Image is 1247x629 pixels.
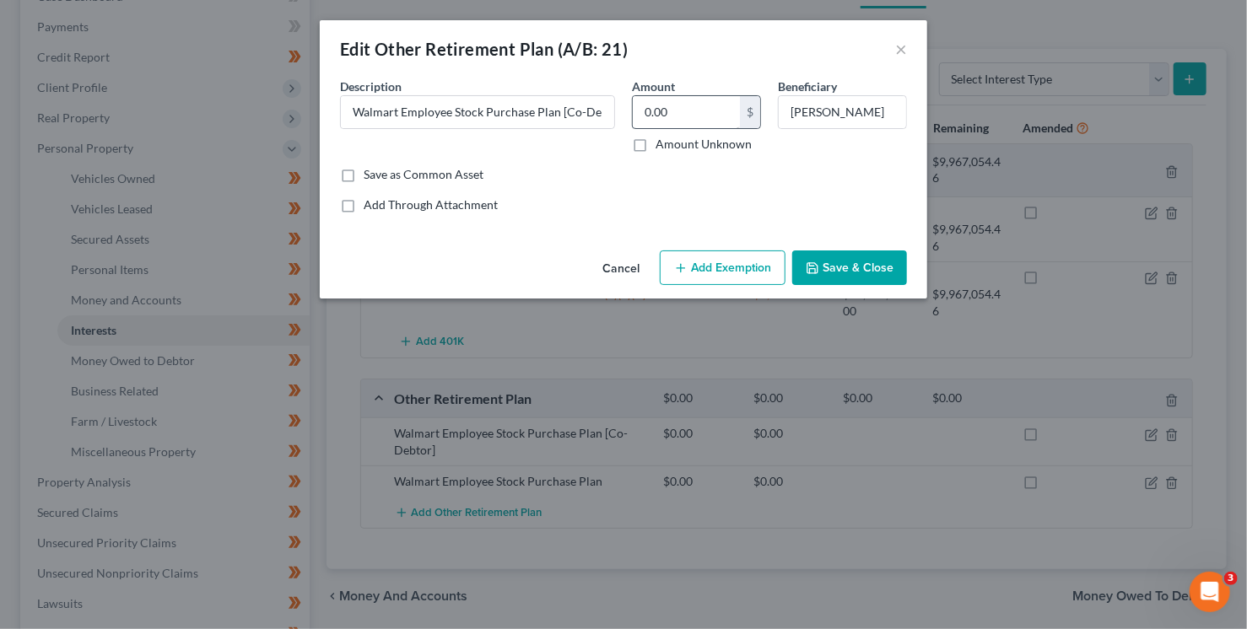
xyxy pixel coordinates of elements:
[656,136,752,153] label: Amount Unknown
[792,250,907,286] button: Save & Close
[364,166,483,183] label: Save as Common Asset
[632,78,675,95] label: Amount
[364,196,498,213] label: Add Through Attachment
[340,37,628,61] div: Edit Other Retirement Plan (A/B: 21)
[1224,572,1238,585] span: 3
[779,96,906,128] input: --
[341,96,614,128] input: Describe...
[778,78,837,95] label: Beneficiary
[340,79,402,94] span: Description
[660,250,785,286] button: Add Exemption
[740,96,760,128] div: $
[1190,572,1230,612] iframe: Intercom live chat
[589,252,653,286] button: Cancel
[633,96,740,128] input: 0.00
[895,39,907,59] button: ×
